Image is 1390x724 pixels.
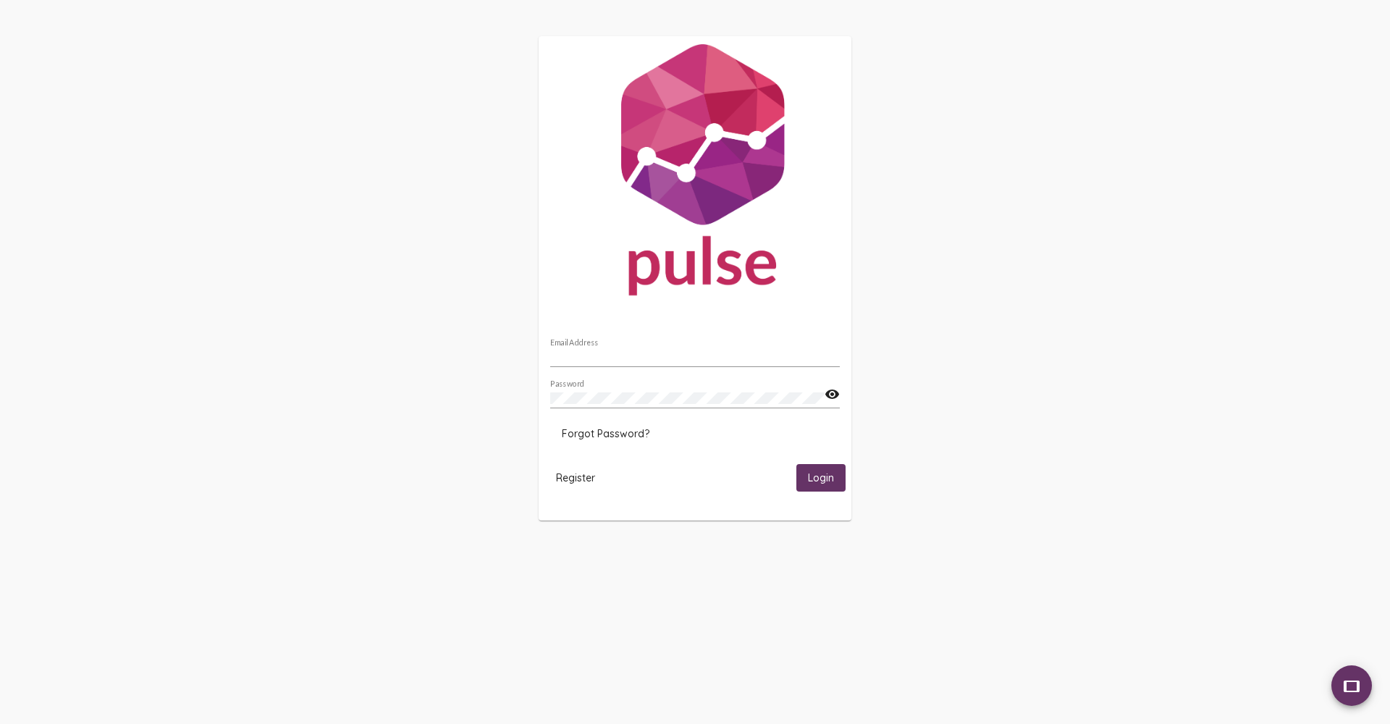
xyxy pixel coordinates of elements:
mat-icon: tablet [1343,678,1360,695]
button: Register [544,464,607,491]
span: Forgot Password? [562,427,649,440]
img: Pulse For Good Logo [539,36,851,310]
span: Login [808,472,834,485]
span: Register [556,471,595,484]
button: Forgot Password? [550,421,661,447]
button: Login [796,464,846,491]
mat-icon: visibility [825,386,840,403]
